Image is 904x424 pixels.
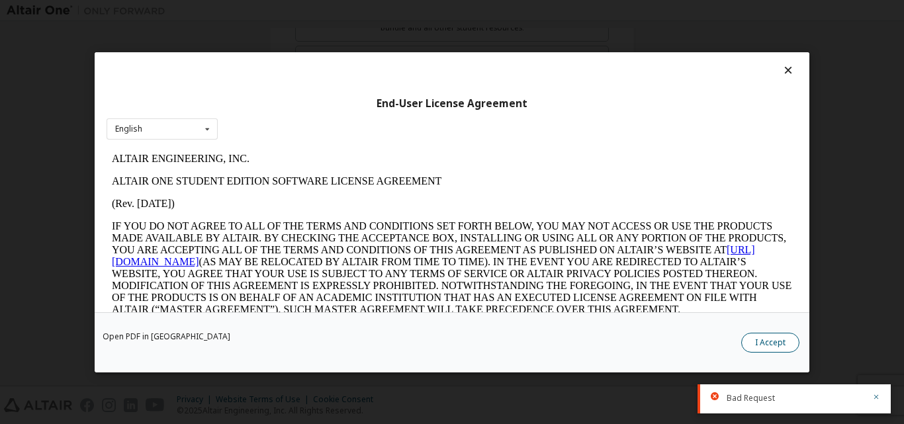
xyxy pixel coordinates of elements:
p: ALTAIR ENGINEERING, INC. [5,5,686,17]
button: I Accept [741,332,799,352]
a: [URL][DOMAIN_NAME] [5,97,649,120]
p: IF YOU DO NOT AGREE TO ALL OF THE TERMS AND CONDITIONS SET FORTH BELOW, YOU MAY NOT ACCESS OR USE... [5,73,686,168]
p: This Altair One Student Edition Software License Agreement (“Agreement”) is between Altair Engine... [5,179,686,226]
span: Bad Request [727,393,775,403]
p: (Rev. [DATE]) [5,50,686,62]
div: English [115,125,142,133]
p: ALTAIR ONE STUDENT EDITION SOFTWARE LICENSE AGREEMENT [5,28,686,40]
div: End-User License Agreement [107,97,797,110]
a: Open PDF in [GEOGRAPHIC_DATA] [103,332,230,340]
